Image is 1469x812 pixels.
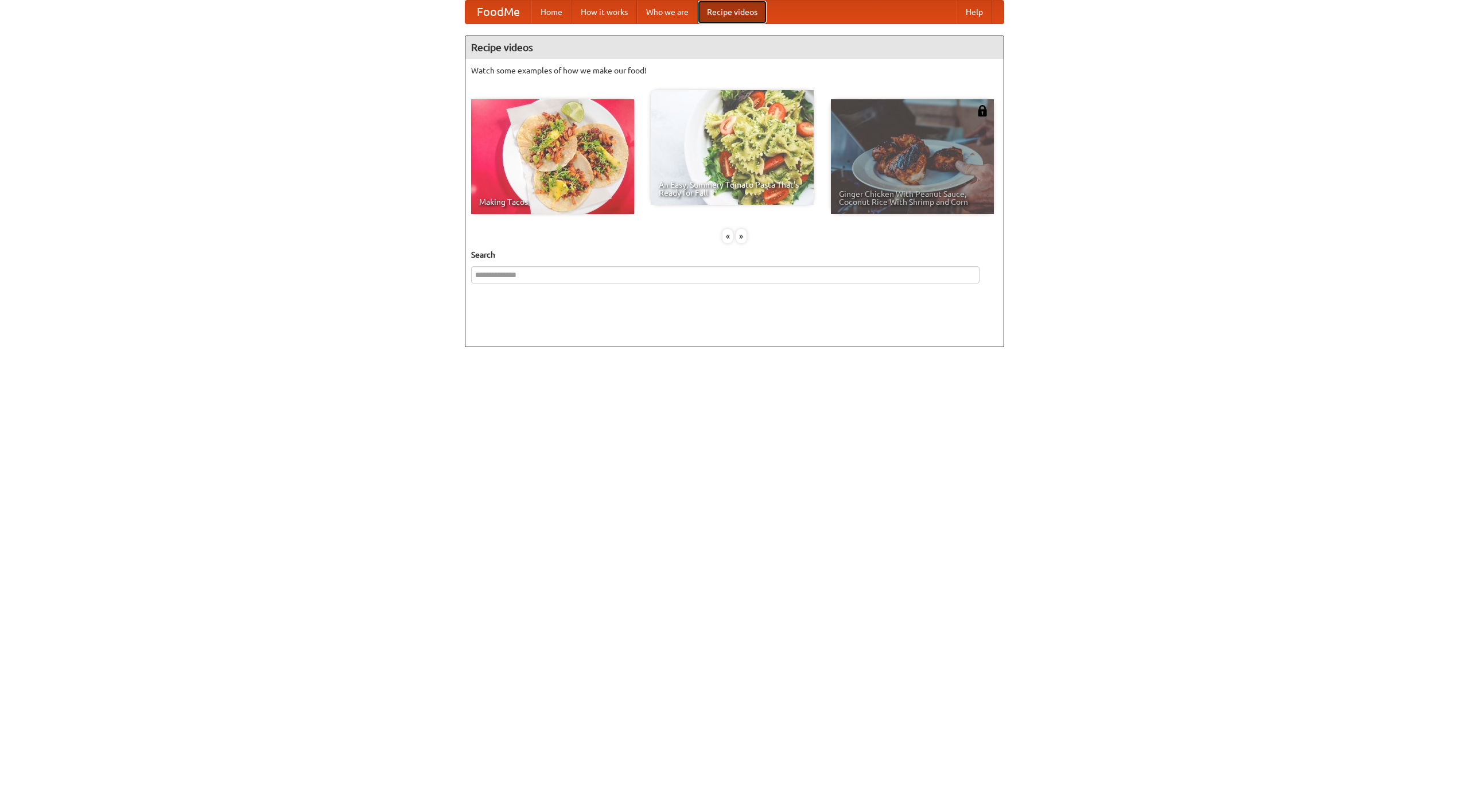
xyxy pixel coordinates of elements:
a: Making Tacos [471,99,634,214]
a: Home [531,1,572,24]
img: 483408.png [977,105,988,116]
a: Help [957,1,992,24]
a: FoodMe [465,1,531,24]
h4: Recipe videos [465,36,1004,59]
span: An Easy, Summery Tomato Pasta That's Ready for Fall [659,181,806,197]
a: An Easy, Summery Tomato Pasta That's Ready for Fall [651,90,814,205]
span: Making Tacos [479,198,626,206]
a: Who we are [637,1,698,24]
h5: Search [471,249,998,261]
a: Recipe videos [698,1,767,24]
div: « [722,229,733,243]
p: Watch some examples of how we make our food! [471,65,998,76]
div: » [736,229,747,243]
a: How it works [572,1,637,24]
